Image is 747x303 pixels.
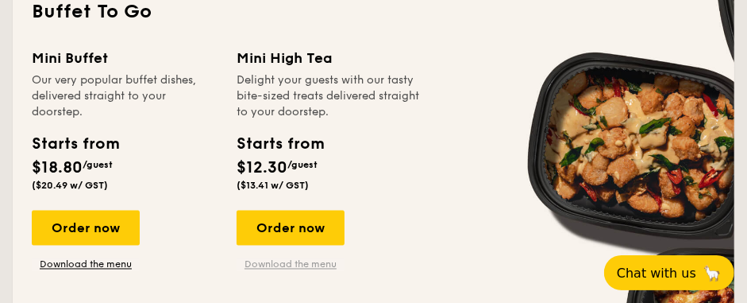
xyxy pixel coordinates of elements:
[604,255,734,290] button: Chat with us🦙
[237,159,287,178] span: $12.30
[287,160,318,171] span: /guest
[32,181,108,192] span: ($20.49 w/ GST)
[237,72,422,120] div: Delight your guests with our tasty bite-sized treats delivered straight to your doorstep.
[703,264,722,282] span: 🦙
[32,159,83,178] span: $18.80
[237,258,345,271] a: Download the menu
[32,47,218,69] div: Mini Buffet
[83,160,113,171] span: /guest
[32,72,218,120] div: Our very popular buffet dishes, delivered straight to your doorstep.
[237,133,323,157] div: Starts from
[32,258,140,271] a: Download the menu
[237,47,422,69] div: Mini High Tea
[32,211,140,246] div: Order now
[32,133,118,157] div: Starts from
[617,266,696,281] span: Chat with us
[237,211,345,246] div: Order now
[237,181,309,192] span: ($13.41 w/ GST)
